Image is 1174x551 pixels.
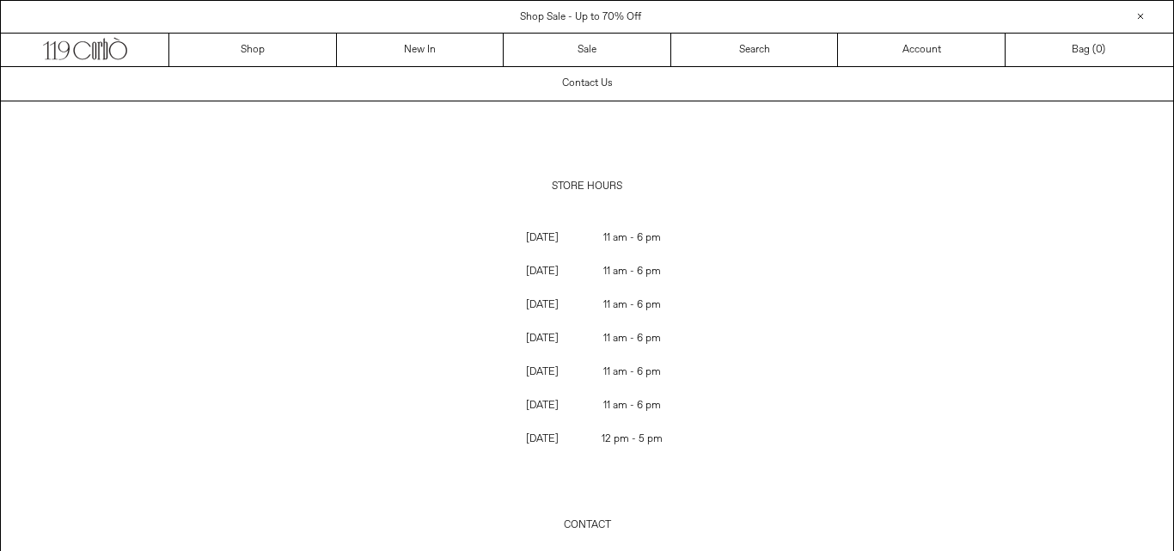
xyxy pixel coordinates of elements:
[588,255,677,288] p: 11 am - 6 pm
[520,10,641,24] a: Shop Sale - Up to 70% Off
[671,34,839,66] a: Search
[1096,43,1102,57] span: 0
[562,69,613,98] h1: Contact Us
[588,389,677,422] p: 11 am - 6 pm
[498,289,587,321] p: [DATE]
[588,222,677,254] p: 11 am - 6 pm
[588,356,677,389] p: 11 am - 6 pm
[303,170,871,203] p: STORE HOURS
[588,322,677,355] p: 11 am - 6 pm
[169,34,337,66] a: Shop
[588,423,677,456] p: 12 pm - 5 pm
[498,255,587,288] p: [DATE]
[838,34,1006,66] a: Account
[1096,42,1105,58] span: )
[588,289,677,321] p: 11 am - 6 pm
[504,34,671,66] a: Sale
[498,322,587,355] p: [DATE]
[498,356,587,389] p: [DATE]
[498,222,587,254] p: [DATE]
[303,509,871,542] p: CONTACT
[498,423,587,456] p: [DATE]
[498,389,587,422] p: [DATE]
[1006,34,1173,66] a: Bag ()
[337,34,504,66] a: New In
